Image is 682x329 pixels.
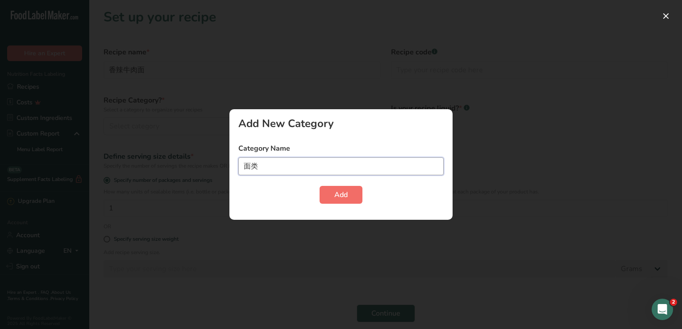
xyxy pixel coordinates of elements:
input: Type your category name here [238,157,444,175]
label: Category Name [238,143,444,154]
div: Add New Category [238,118,444,129]
span: Add [334,189,348,200]
button: Add [320,186,362,204]
iframe: Intercom live chat [652,299,673,320]
span: 2 [670,299,677,306]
